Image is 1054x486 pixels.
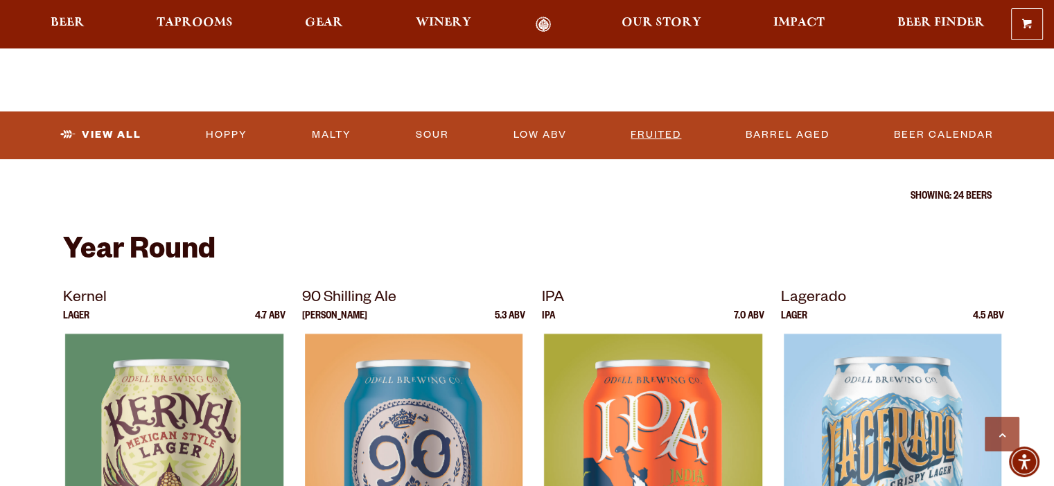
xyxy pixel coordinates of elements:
span: Our Story [622,17,701,28]
span: Gear [305,17,343,28]
p: 4.7 ABV [255,312,286,334]
span: Impact [773,17,825,28]
p: 5.3 ABV [495,312,525,334]
p: IPA [542,287,765,312]
a: Beer [42,17,94,33]
a: Sour [410,119,455,151]
a: Fruited [625,119,687,151]
p: 90 Shilling Ale [302,287,525,312]
a: Scroll to top [985,417,1019,451]
span: Beer Finder [897,17,984,28]
a: Our Story [613,17,710,33]
h2: Year Round [63,236,992,269]
a: View All [55,119,147,151]
p: [PERSON_NAME] [302,312,367,334]
span: Beer [51,17,85,28]
a: Hoppy [200,119,253,151]
a: Beer Calendar [888,119,999,151]
a: Impact [764,17,834,33]
p: 7.0 ABV [734,312,764,334]
p: Lagerado [781,287,1004,312]
div: Accessibility Menu [1009,447,1039,477]
a: Malty [306,119,357,151]
p: 4.5 ABV [973,312,1004,334]
p: IPA [542,312,555,334]
p: Showing: 24 Beers [63,192,992,203]
p: Kernel [63,287,286,312]
a: Odell Home [518,17,570,33]
span: Taprooms [157,17,233,28]
a: Taprooms [148,17,242,33]
a: Low ABV [507,119,572,151]
a: Beer Finder [888,17,993,33]
a: Gear [296,17,352,33]
p: Lager [63,312,89,334]
p: Lager [781,312,807,334]
a: Winery [407,17,480,33]
a: Barrel Aged [740,119,835,151]
span: Winery [416,17,471,28]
